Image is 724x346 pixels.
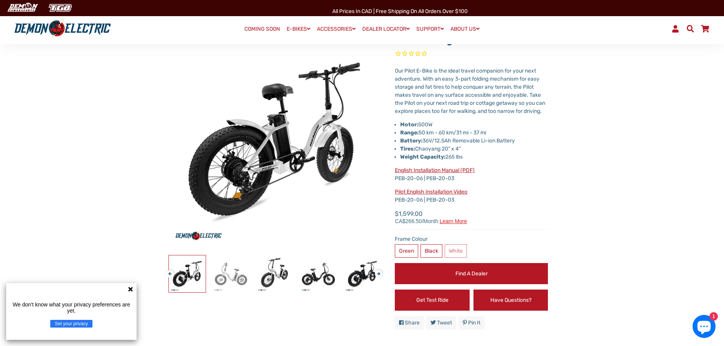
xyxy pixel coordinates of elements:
label: White [445,244,467,258]
img: Demon Electric logo [12,19,114,39]
img: Pilot Folding eBike - Demon Electric [169,255,206,292]
strong: Motor: [400,121,418,128]
button: Previous [166,266,171,275]
inbox-online-store-chat: Shopify online store chat [690,315,718,340]
a: English Installation Manual (PDF) [395,167,475,174]
span: $1,599.00 [395,209,467,224]
strong: Weight Capacity: [400,154,445,160]
a: Pilot English Installation Video [395,189,467,195]
img: Pilot Folding eBike - Demon Electric [213,255,249,292]
p: Our Pilot E-Bike is the ideal travel companion for your next adventure. With an easy 3-part foldi... [395,67,548,115]
a: ABOUT US [448,23,482,35]
strong: Battery: [400,137,422,144]
span: Pin it [468,320,480,326]
p: PEB-20-06 | PEB-20-03 [395,166,548,182]
img: Pilot Folding eBike - Demon Electric [256,255,293,292]
p: PEB-20-06 | PEB-20-03 [395,188,548,204]
strong: Range: [400,129,419,136]
p: We don't know what your privacy preferences are yet. [9,301,134,314]
span: Share [405,320,420,326]
button: Next [375,266,379,275]
span: All Prices in CAD | Free shipping on all orders over $100 [332,8,468,15]
img: TGB Canada [45,2,76,14]
span: Tweet [437,320,452,326]
a: DEALER LOCATOR [360,23,412,35]
span: Chaoyang 20" x 4" [400,146,461,152]
a: Find a Dealer [395,263,548,284]
a: Have Questions? [473,290,548,311]
img: Demon Electric [4,2,41,14]
img: Pilot Folding eBike - Demon Electric [344,255,381,292]
a: Get Test Ride [395,290,470,311]
span: 50 km - 60 km/31 mi - 37 mi [400,129,486,136]
label: Black [421,244,442,258]
span: 36V/12.5Ah Removable Li-ion Battery [400,137,515,144]
a: SUPPORT [414,23,447,35]
strong: Tires: [400,146,415,152]
span: 500W [418,121,432,128]
label: Frame Colour [395,235,548,243]
label: Green [395,244,418,258]
a: COMING SOON [242,24,283,35]
a: E-BIKES [284,23,313,35]
a: ACCESSORIES [314,23,358,35]
p: 265 lbs [400,153,548,161]
span: Rated 0.0 out of 5 stars 0 reviews [395,50,548,59]
button: Set your privacy [50,320,92,328]
img: Pilot Folding eBike - Demon Electric [300,255,337,292]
